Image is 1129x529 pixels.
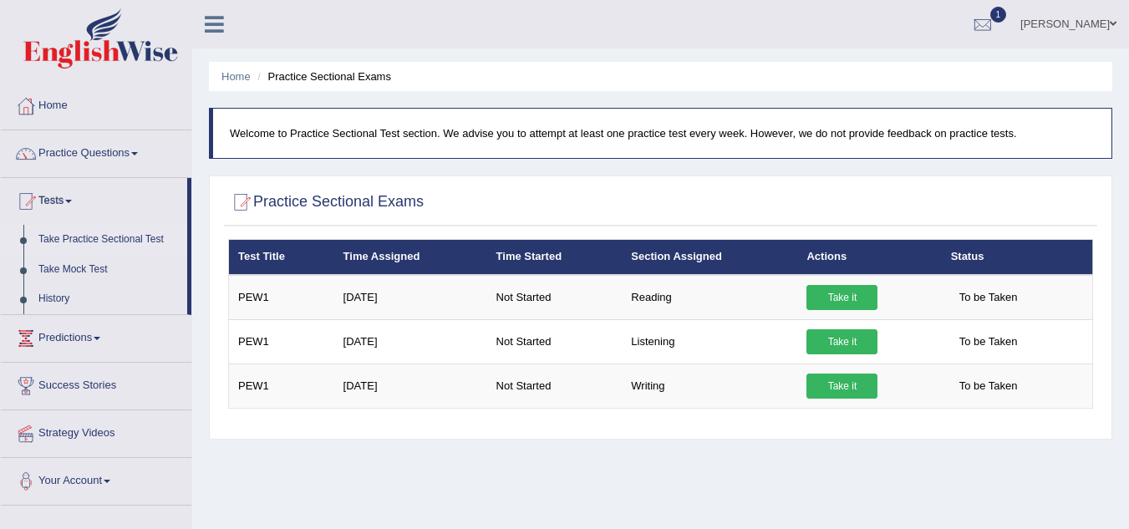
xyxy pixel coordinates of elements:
[31,284,187,314] a: History
[806,285,877,310] a: Take it
[1,315,191,357] a: Predictions
[229,319,334,364] td: PEW1
[334,240,487,275] th: Time Assigned
[806,374,877,399] a: Take it
[334,364,487,408] td: [DATE]
[334,319,487,364] td: [DATE]
[622,364,797,408] td: Writing
[253,69,391,84] li: Practice Sectional Exams
[487,240,623,275] th: Time Started
[229,364,334,408] td: PEW1
[229,275,334,320] td: PEW1
[487,319,623,364] td: Not Started
[487,275,623,320] td: Not Started
[31,255,187,285] a: Take Mock Test
[797,240,941,275] th: Actions
[1,363,191,404] a: Success Stories
[334,275,487,320] td: [DATE]
[942,240,1093,275] th: Status
[1,178,187,220] a: Tests
[622,240,797,275] th: Section Assigned
[221,70,251,83] a: Home
[228,190,424,215] h2: Practice Sectional Exams
[806,329,877,354] a: Take it
[1,458,191,500] a: Your Account
[990,7,1007,23] span: 1
[951,329,1026,354] span: To be Taken
[622,319,797,364] td: Listening
[951,374,1026,399] span: To be Taken
[487,364,623,408] td: Not Started
[1,130,191,172] a: Practice Questions
[229,240,334,275] th: Test Title
[230,125,1095,141] p: Welcome to Practice Sectional Test section. We advise you to attempt at least one practice test e...
[622,275,797,320] td: Reading
[31,225,187,255] a: Take Practice Sectional Test
[1,83,191,125] a: Home
[1,410,191,452] a: Strategy Videos
[951,285,1026,310] span: To be Taken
